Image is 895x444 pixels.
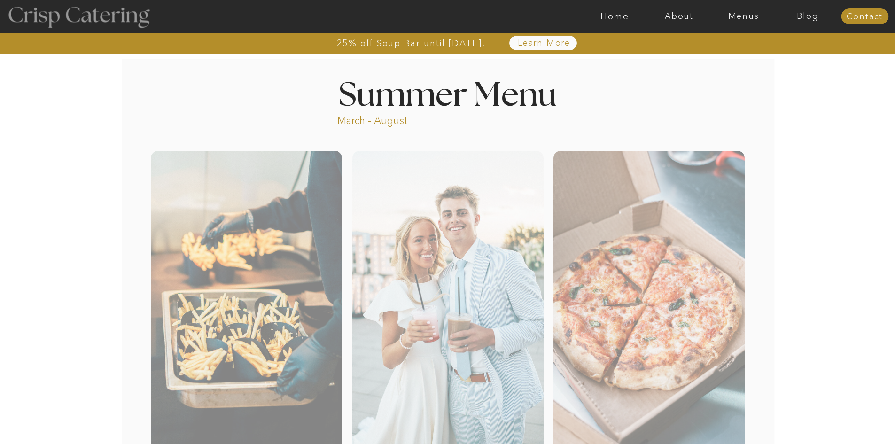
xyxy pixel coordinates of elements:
a: Contact [841,12,888,22]
a: Menus [711,12,776,21]
a: Home [583,12,647,21]
a: 25% off Soup Bar until [DATE]! [303,39,520,48]
p: March - August [337,114,467,125]
a: About [647,12,711,21]
h1: Summer Menu [317,79,578,107]
a: Learn More [496,39,592,48]
a: Blog [776,12,840,21]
